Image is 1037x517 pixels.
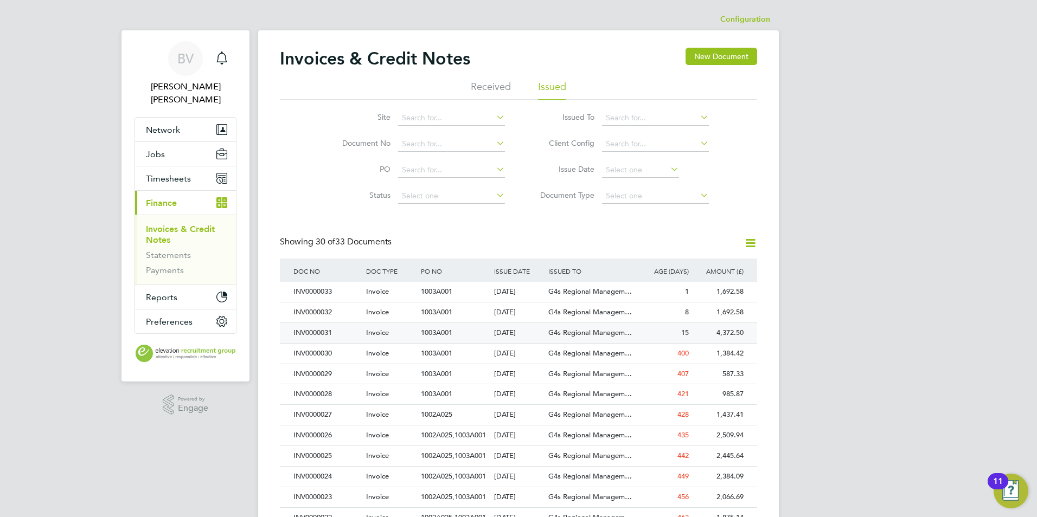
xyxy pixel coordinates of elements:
[146,224,215,245] a: Invoices & Credit Notes
[548,410,632,419] span: G4s Regional Managem…
[135,41,236,106] a: BV[PERSON_NAME] [PERSON_NAME]
[135,118,236,141] button: Network
[146,149,165,159] span: Jobs
[993,481,1003,495] div: 11
[491,405,546,425] div: [DATE]
[548,389,632,398] span: G4s Regional Managem…
[398,189,505,204] input: Select one
[146,265,184,275] a: Payments
[491,302,546,322] div: [DATE]
[491,364,546,384] div: [DATE]
[677,348,689,358] span: 400
[546,258,637,283] div: ISSUED TO
[677,410,689,419] span: 428
[328,112,391,122] label: Site
[548,471,632,481] span: G4s Regional Managem…
[994,474,1028,508] button: Open Resource Center, 11 new notifications
[548,430,632,440] span: G4s Regional Managem…
[366,328,389,337] span: Invoice
[146,173,191,184] span: Timesheets
[681,328,689,337] span: 15
[328,190,391,200] label: Status
[548,307,632,316] span: G4s Regional Managem…
[538,80,566,100] li: Issued
[548,328,632,337] span: G4s Regional Managem…
[677,389,689,398] span: 421
[366,410,389,419] span: Invoice
[291,384,363,404] div: INV0000028
[548,287,632,296] span: G4s Regional Managem…
[692,323,746,343] div: 4,372.50
[146,250,191,260] a: Statements
[135,309,236,333] button: Preferences
[692,258,746,283] div: AMOUNT (£)
[692,467,746,487] div: 2,384.09
[328,138,391,148] label: Document No
[121,30,249,382] nav: Main navigation
[602,163,679,178] input: Select one
[291,446,363,466] div: INV0000025
[398,111,505,126] input: Search for...
[692,446,746,466] div: 2,445.64
[177,51,194,66] span: BV
[421,369,452,378] span: 1003A001
[146,125,180,135] span: Network
[471,80,511,100] li: Received
[291,487,363,507] div: INV0000023
[418,258,491,283] div: PO NO
[291,425,363,445] div: INV0000026
[136,345,235,362] img: elevationrecruitmentgroup-logo-retina.png
[685,307,689,316] span: 8
[328,164,391,174] label: PO
[602,189,709,204] input: Select one
[421,492,486,501] span: 1002A025,1003A001
[532,190,594,200] label: Document Type
[135,215,236,285] div: Finance
[146,316,193,327] span: Preferences
[421,430,486,440] span: 1002A025,1003A001
[421,328,452,337] span: 1003A001
[677,369,689,378] span: 407
[491,487,546,507] div: [DATE]
[366,451,389,460] span: Invoice
[421,287,452,296] span: 1003A001
[135,191,236,215] button: Finance
[491,446,546,466] div: [DATE]
[163,395,209,415] a: Powered byEngage
[366,287,389,296] span: Invoice
[366,369,389,378] span: Invoice
[692,384,746,404] div: 985.87
[291,344,363,364] div: INV0000030
[178,404,208,413] span: Engage
[548,369,632,378] span: G4s Regional Managem…
[135,166,236,190] button: Timesheets
[316,236,335,247] span: 30 of
[280,236,394,248] div: Showing
[421,451,486,460] span: 1002A025,1003A001
[548,492,632,501] span: G4s Regional Managem…
[491,323,546,343] div: [DATE]
[720,9,770,30] li: Configuration
[532,138,594,148] label: Client Config
[692,425,746,445] div: 2,509.94
[366,307,389,316] span: Invoice
[421,307,452,316] span: 1003A001
[548,348,632,358] span: G4s Regional Managem…
[363,258,418,283] div: DOC TYPE
[685,287,689,296] span: 1
[637,258,692,283] div: AGE (DAYS)
[677,492,689,501] span: 456
[491,258,546,283] div: ISSUE DATE
[135,142,236,166] button: Jobs
[677,430,689,440] span: 435
[548,451,632,460] span: G4s Regional Managem…
[135,345,236,362] a: Go to home page
[366,430,389,440] span: Invoice
[178,395,208,404] span: Powered by
[602,111,709,126] input: Search for...
[692,405,746,425] div: 1,437.41
[491,384,546,404] div: [DATE]
[398,137,505,152] input: Search for...
[692,344,746,364] div: 1,384.42
[677,471,689,481] span: 449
